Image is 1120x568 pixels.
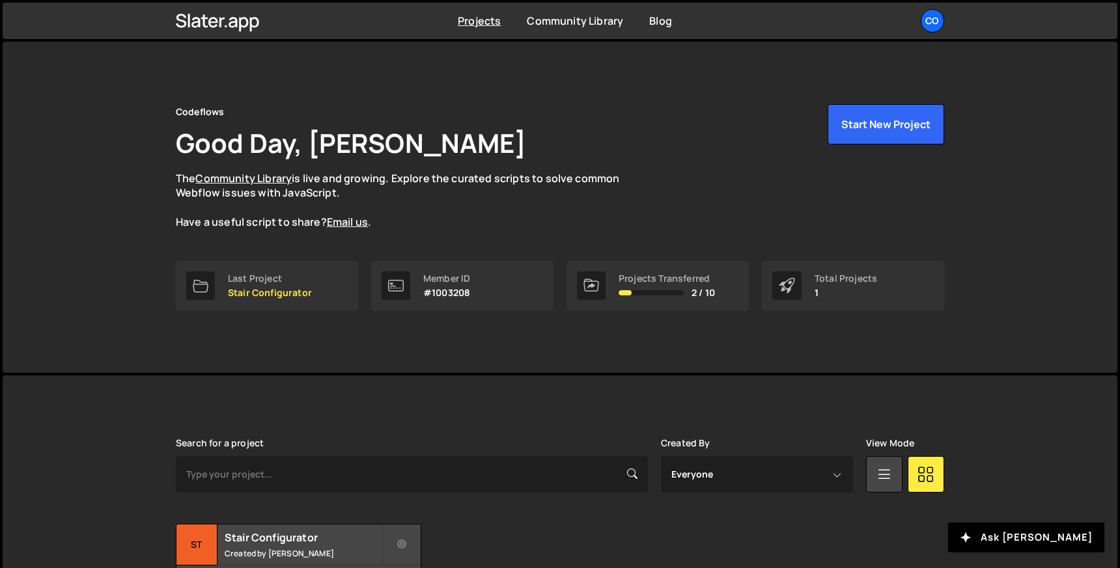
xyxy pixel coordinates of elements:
p: #1003208 [423,288,470,298]
a: Community Library [195,171,292,185]
a: Blog [649,14,672,28]
h1: Good Day, [PERSON_NAME] [176,125,526,161]
div: Codeflows [176,104,224,120]
span: 2 / 10 [692,288,715,298]
input: Type your project... [176,456,648,493]
a: Co [921,9,944,33]
small: Created by [PERSON_NAME] [225,548,382,559]
div: St [176,524,217,565]
a: Projects [458,14,501,28]
a: Email us [327,215,368,229]
a: Community Library [527,14,623,28]
div: Projects Transferred [619,273,715,284]
p: Stair Configurator [228,288,312,298]
label: Search for a project [176,438,264,448]
p: The is live and growing. Explore the curated scripts to solve common Webflow issues with JavaScri... [176,171,645,230]
div: Total Projects [815,273,877,284]
button: Ask [PERSON_NAME] [948,522,1104,552]
button: Start New Project [828,104,944,144]
label: View Mode [866,438,914,448]
a: Last Project Stair Configurator [176,261,358,310]
div: Member ID [423,273,470,284]
p: 1 [815,288,877,298]
div: Last Project [228,273,312,284]
h2: Stair Configurator [225,530,382,545]
label: Created By [661,438,710,448]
